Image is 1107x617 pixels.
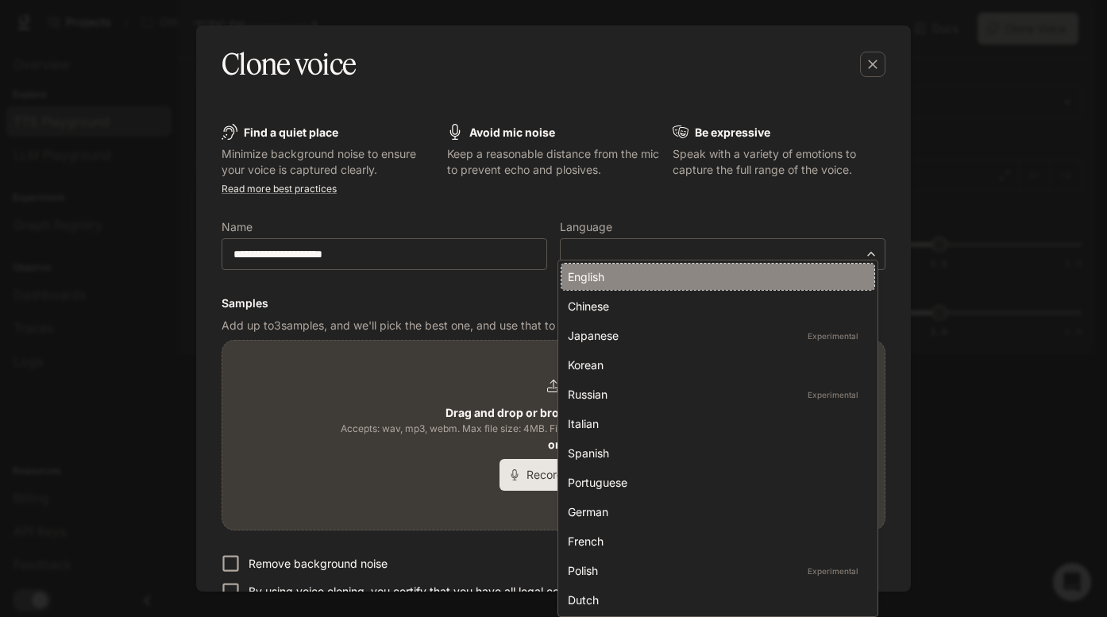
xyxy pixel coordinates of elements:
[804,564,862,578] p: Experimental
[568,445,862,461] div: Spanish
[568,533,862,550] div: French
[568,415,862,432] div: Italian
[568,268,862,285] div: English
[568,386,862,403] div: Russian
[568,503,862,520] div: German
[568,474,862,491] div: Portuguese
[804,388,862,402] p: Experimental
[568,592,862,608] div: Dutch
[804,329,862,343] p: Experimental
[568,298,862,314] div: Chinese
[568,562,862,579] div: Polish
[568,327,862,344] div: Japanese
[568,357,862,373] div: Korean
